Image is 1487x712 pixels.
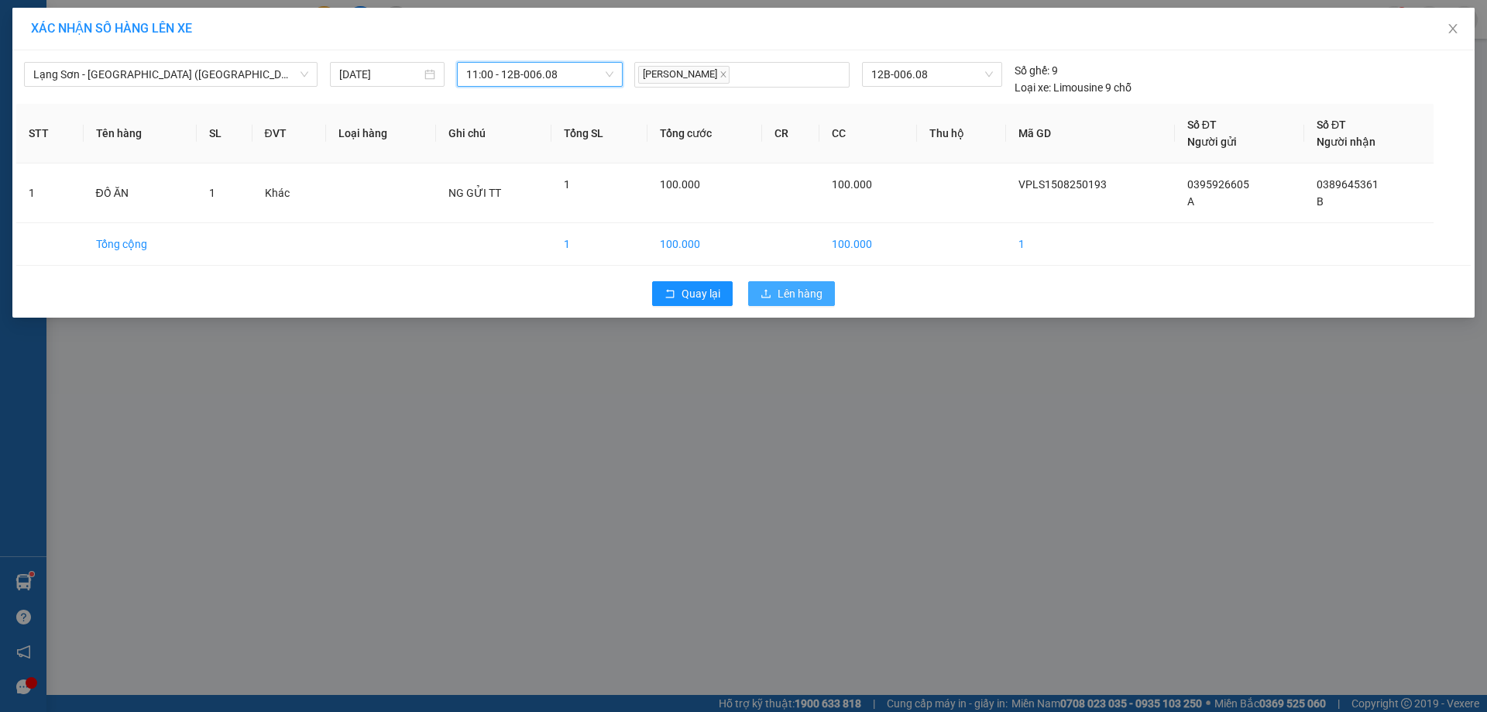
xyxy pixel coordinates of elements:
span: A [1187,195,1194,208]
div: Limousine 9 chỗ [1015,79,1132,96]
td: Tổng cộng [84,223,197,266]
span: 1 [209,187,215,199]
span: close [1447,22,1459,35]
th: SL [197,104,252,163]
th: CC [819,104,916,163]
span: close [719,71,727,78]
span: Người gửi [1187,136,1237,148]
td: 100.000 [819,223,916,266]
span: Lên hàng [778,285,822,302]
span: 1 [564,178,570,191]
span: 100.000 [832,178,872,191]
span: rollback [665,288,675,301]
span: [PERSON_NAME] [638,66,730,84]
span: upload [761,288,771,301]
div: 9 [1015,62,1058,79]
span: 100.000 [660,178,700,191]
th: Tên hàng [84,104,197,163]
td: 1 [16,163,84,223]
span: Quay lại [682,285,720,302]
span: Số ĐT [1187,119,1217,131]
span: 0389645361 [1317,178,1379,191]
th: CR [762,104,820,163]
span: Người nhận [1317,136,1375,148]
td: 1 [551,223,647,266]
th: Mã GD [1006,104,1175,163]
td: ĐỒ ĂN [84,163,197,223]
span: 12B-006.08 [871,63,992,86]
td: Khác [252,163,327,223]
button: uploadLên hàng [748,281,835,306]
th: ĐVT [252,104,327,163]
th: Ghi chú [436,104,551,163]
span: 11:00 - 12B-006.08 [466,63,613,86]
td: 1 [1006,223,1175,266]
th: Thu hộ [917,104,1006,163]
th: Loại hàng [326,104,436,163]
th: STT [16,104,84,163]
span: Lạng Sơn - Hà Nội (Limousine) [33,63,308,86]
span: Loại xe: [1015,79,1051,96]
span: Số ĐT [1317,119,1346,131]
td: 100.000 [647,223,762,266]
span: VPLS1508250193 [1018,178,1107,191]
th: Tổng cước [647,104,762,163]
span: 0395926605 [1187,178,1249,191]
input: 15/08/2025 [339,66,421,83]
span: XÁC NHẬN SỐ HÀNG LÊN XE [31,21,192,36]
span: B [1317,195,1324,208]
button: Close [1431,8,1475,51]
span: NG GỬI TT [448,187,501,199]
span: Số ghế: [1015,62,1049,79]
th: Tổng SL [551,104,647,163]
button: rollbackQuay lại [652,281,733,306]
